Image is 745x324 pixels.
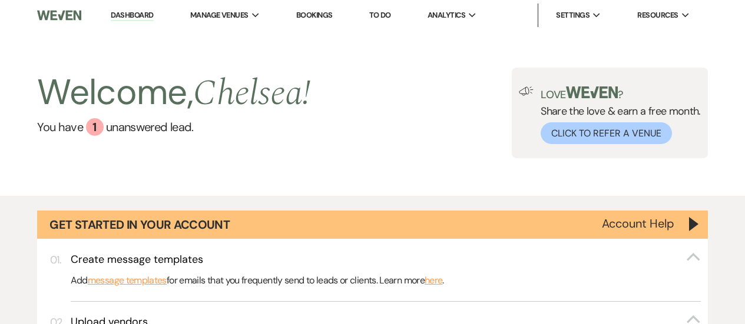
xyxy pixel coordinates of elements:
[49,216,230,233] h1: Get Started in Your Account
[566,86,618,98] img: weven-logo-green.svg
[37,68,310,118] h2: Welcome,
[193,66,310,121] span: Chelsea !
[296,10,333,20] a: Bookings
[71,252,701,267] button: Create message templates
[428,9,465,21] span: Analytics
[190,9,249,21] span: Manage Venues
[369,10,391,20] a: To Do
[637,9,678,21] span: Resources
[71,252,203,267] h3: Create message templates
[71,273,701,288] p: Add for emails that you frequently send to leads or clients. Learn more .
[534,86,701,144] div: Share the love & earn a free month.
[86,118,104,136] div: 1
[541,122,672,144] button: Click to Refer a Venue
[541,86,701,100] p: Love ?
[111,10,153,21] a: Dashboard
[519,86,534,96] img: loud-speaker-illustration.svg
[37,118,310,136] a: You have 1 unanswered lead.
[425,273,442,288] a: here
[556,9,590,21] span: Settings
[37,3,81,28] img: Weven Logo
[602,218,674,229] button: Account Help
[88,273,167,288] a: message templates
